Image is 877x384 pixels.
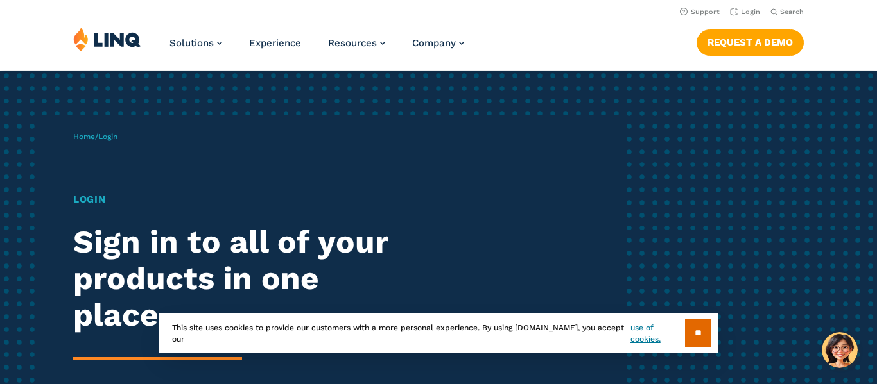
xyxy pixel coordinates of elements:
[73,27,141,51] img: LINQ | K‑12 Software
[73,132,117,141] span: /
[630,322,685,345] a: use of cookies.
[169,27,464,69] nav: Primary Navigation
[730,8,760,16] a: Login
[412,37,456,49] span: Company
[73,132,95,141] a: Home
[770,7,804,17] button: Open Search Bar
[697,27,804,55] nav: Button Navigation
[159,313,718,353] div: This site uses cookies to provide our customers with a more personal experience. By using [DOMAIN...
[780,8,804,16] span: Search
[73,224,411,333] h2: Sign in to all of your products in one place.
[680,8,720,16] a: Support
[822,332,858,368] button: Hello, have a question? Let’s chat.
[328,37,377,49] span: Resources
[249,37,301,49] a: Experience
[697,29,804,55] a: Request a Demo
[169,37,222,49] a: Solutions
[98,132,117,141] span: Login
[73,192,411,207] h1: Login
[328,37,385,49] a: Resources
[412,37,464,49] a: Company
[169,37,214,49] span: Solutions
